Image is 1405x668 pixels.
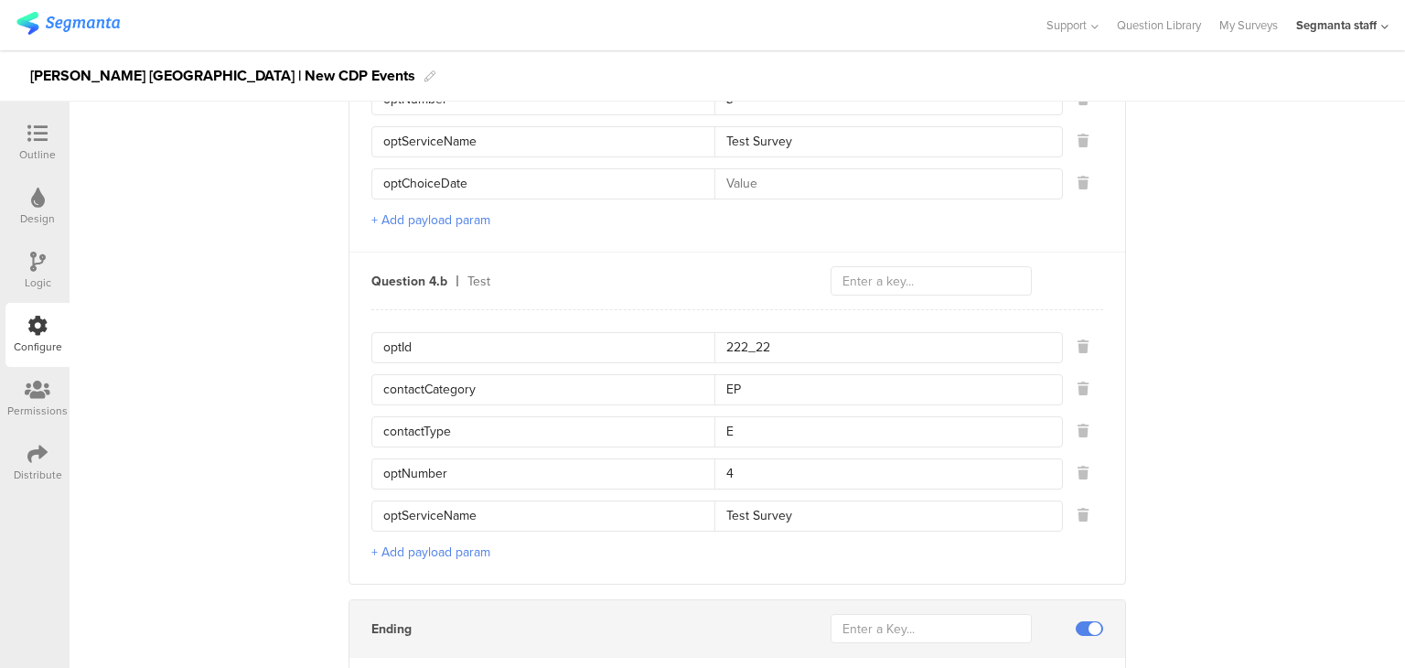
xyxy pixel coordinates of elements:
[714,333,1051,362] input: Value
[383,127,714,156] input: Key
[383,169,714,199] input: Key
[383,417,714,447] input: Key
[714,169,1051,199] input: Value
[831,266,1032,296] input: Enter a key...
[714,501,1051,531] input: Value
[831,614,1032,643] input: Enter a Key...
[467,272,787,291] div: Test
[371,620,412,639] div: Ending
[371,543,490,562] button: + Add payload param
[14,339,62,355] div: Configure
[1046,16,1087,34] span: Support
[1296,16,1377,34] div: Segmanta staff
[19,146,56,163] div: Outline
[30,61,415,91] div: [PERSON_NAME] [GEOGRAPHIC_DATA] | New CDP Events
[25,275,51,291] div: Logic
[14,467,62,483] div: Distribute
[714,375,1051,404] input: Value
[714,417,1051,447] input: Value
[714,127,1051,156] input: Value
[371,210,490,230] button: + Add payload param
[7,403,68,419] div: Permissions
[16,12,120,35] img: segmanta logo
[20,210,55,227] div: Design
[383,333,714,362] input: Key
[383,375,714,404] input: Key
[383,459,714,489] input: Key
[383,501,714,531] input: Key
[714,459,1051,489] input: Value
[371,272,447,291] div: Question 4.b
